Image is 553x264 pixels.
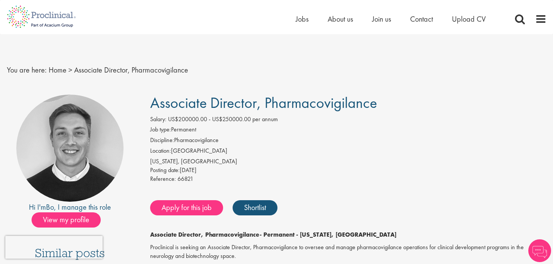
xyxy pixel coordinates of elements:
a: Contact [410,14,433,24]
a: Jobs [296,14,309,24]
label: Discipline: [150,136,174,145]
strong: Associate Director, Pharmacovigilance [150,231,260,239]
li: [GEOGRAPHIC_DATA] [150,147,547,157]
span: 66821 [177,175,193,183]
a: View my profile [32,214,108,224]
li: Pharmacovigilance [150,136,547,147]
span: US$200000.00 - US$250000.00 per annum [168,115,278,123]
span: You are here: [7,65,47,75]
iframe: reCAPTCHA [5,236,103,259]
span: Posting date: [150,166,180,174]
strong: - Permanent - [US_STATE], [GEOGRAPHIC_DATA] [260,231,396,239]
a: Bo [46,202,54,212]
p: Proclinical is seeking an Associate Director, Pharmacovigilance to oversee and manage pharmacovig... [150,243,547,261]
a: About us [328,14,353,24]
label: Location: [150,147,171,155]
a: breadcrumb link [49,65,67,75]
span: Associate Director, Pharmacovigilance [74,65,188,75]
label: Reference: [150,175,176,183]
img: imeage of recruiter Bo Forsen [16,95,124,202]
span: Associate Director, Pharmacovigilance [150,93,377,112]
a: Join us [372,14,391,24]
a: Upload CV [452,14,486,24]
span: > [68,65,72,75]
a: Shortlist [233,200,277,215]
div: [US_STATE], [GEOGRAPHIC_DATA] [150,157,547,166]
img: Chatbot [528,239,551,262]
label: Salary: [150,115,166,124]
div: [DATE] [150,166,547,175]
div: Hi I'm , I manage this role [7,202,133,213]
label: Job type: [150,125,171,134]
a: Apply for this job [150,200,223,215]
span: View my profile [32,212,101,228]
li: Permanent [150,125,547,136]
